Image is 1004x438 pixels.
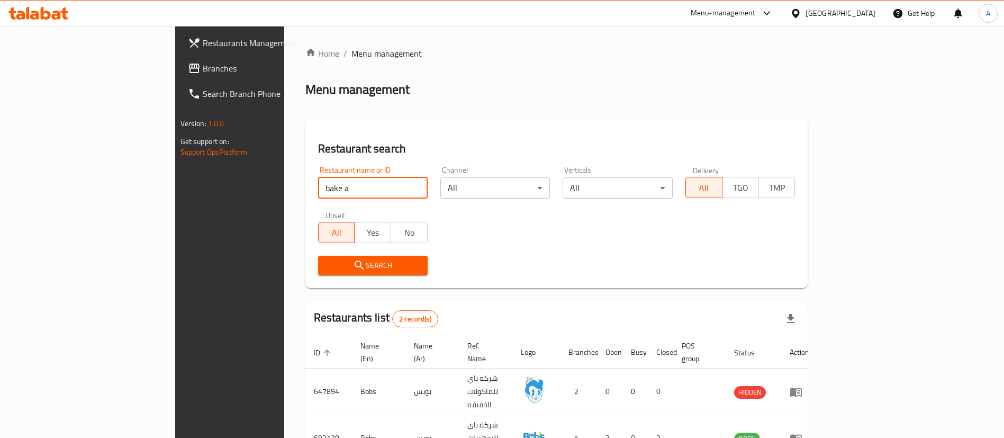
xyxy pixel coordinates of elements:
[781,336,818,369] th: Action
[691,7,756,20] div: Menu-management
[305,47,808,60] nav: breadcrumb
[467,339,500,365] span: Ref. Name
[392,310,438,327] div: Total records count
[690,180,718,195] span: All
[180,145,248,159] a: Support.OpsPlatform
[521,377,547,403] img: Bobs
[391,222,428,243] button: No
[790,386,809,398] div: Menu
[440,177,550,199] div: All
[806,7,875,19] div: [GEOGRAPHIC_DATA]
[414,339,446,365] span: Name (Ar)
[359,225,387,240] span: Yes
[597,336,622,369] th: Open
[318,177,428,199] input: Search for restaurant name or ID..
[405,369,459,415] td: بوبس
[351,47,422,60] span: Menu management
[318,141,795,157] h2: Restaurant search
[343,47,347,60] li: /
[354,222,391,243] button: Yes
[393,314,438,324] span: 2 record(s)
[203,37,334,49] span: Restaurants Management
[395,225,423,240] span: No
[323,225,351,240] span: All
[325,211,345,219] label: Upsell
[327,259,419,272] span: Search
[734,386,766,398] span: HIDDEN
[693,166,719,174] label: Delivery
[727,180,755,195] span: TGO
[685,177,722,198] button: All
[352,369,405,415] td: Bobs
[208,117,224,130] span: 1.0.0
[318,222,355,243] button: All
[318,256,428,275] button: Search
[986,7,990,19] span: A
[563,177,672,199] div: All
[203,87,334,100] span: Search Branch Phone
[203,62,334,75] span: Branches
[734,346,768,359] span: Status
[648,369,673,415] td: 0
[314,310,438,327] h2: Restaurants list
[682,339,713,365] span: POS group
[758,177,795,198] button: TMP
[597,369,622,415] td: 0
[179,56,343,81] a: Branches
[622,369,648,415] td: 0
[305,81,410,98] h2: Menu management
[778,306,803,332] div: Export file
[560,369,597,415] td: 2
[622,336,648,369] th: Busy
[512,336,560,369] th: Logo
[180,117,206,130] span: Version:
[179,81,343,106] a: Search Branch Phone
[179,30,343,56] a: Restaurants Management
[560,336,597,369] th: Branches
[360,339,393,365] span: Name (En)
[459,369,512,415] td: شركه ناي للماكولات الخفيفه
[180,135,229,148] span: Get support on:
[314,346,334,359] span: ID
[763,180,791,195] span: TMP
[648,336,673,369] th: Closed
[722,177,759,198] button: TGO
